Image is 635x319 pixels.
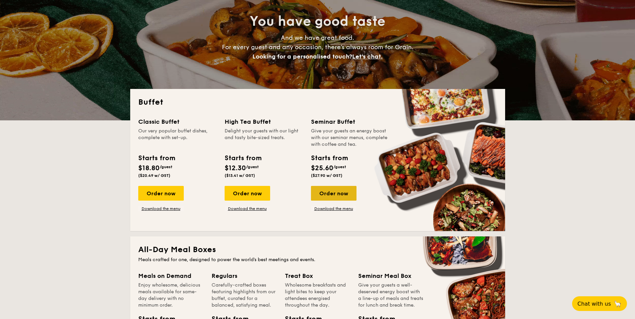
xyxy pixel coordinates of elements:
[285,282,350,309] div: Wholesome breakfasts and light bites to keep your attendees energised throughout the day.
[246,165,259,169] span: /guest
[160,165,172,169] span: /guest
[358,282,423,309] div: Give your guests a well-deserved energy boost with a line-up of meals and treats for lunch and br...
[138,256,497,263] div: Meals crafted for one, designed to power the world's best meetings and events.
[225,128,303,148] div: Delight your guests with our light and tasty bite-sized treats.
[311,117,389,126] div: Seminar Buffet
[311,173,342,178] span: ($27.90 w/ GST)
[225,164,246,172] span: $12.30
[311,206,356,211] a: Download the menu
[138,164,160,172] span: $18.80
[358,271,423,281] div: Seminar Meal Box
[212,282,277,309] div: Carefully-crafted boxes featuring highlights from our buffet, curated for a balanced, satisfying ...
[225,173,255,178] span: ($13.41 w/ GST)
[311,164,333,172] span: $25.60
[138,244,497,255] h2: All-Day Meal Boxes
[352,53,383,60] span: Let's chat.
[333,165,346,169] span: /guest
[225,206,270,211] a: Download the menu
[577,301,611,307] span: Chat with us
[572,296,627,311] button: Chat with us🦙
[614,300,622,308] span: 🦙
[212,271,277,281] div: Regulars
[138,186,184,201] div: Order now
[138,117,217,126] div: Classic Buffet
[138,97,497,108] h2: Buffet
[138,271,204,281] div: Meals on Demand
[250,13,385,29] span: You have good taste
[138,206,184,211] a: Download the menu
[311,186,356,201] div: Order now
[252,53,352,60] span: Looking for a personalised touch?
[225,186,270,201] div: Order now
[311,153,347,163] div: Starts from
[285,271,350,281] div: Treat Box
[138,282,204,309] div: Enjoy wholesome, delicious meals available for same-day delivery with no minimum order.
[225,117,303,126] div: High Tea Buffet
[222,34,413,60] span: And we have great food. For every guest and any occasion, there’s always room for Grain.
[138,153,175,163] div: Starts from
[225,153,261,163] div: Starts from
[311,128,389,148] div: Give your guests an energy boost with our seminar menus, complete with coffee and tea.
[138,128,217,148] div: Our very popular buffet dishes, complete with set-up.
[138,173,170,178] span: ($20.49 w/ GST)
